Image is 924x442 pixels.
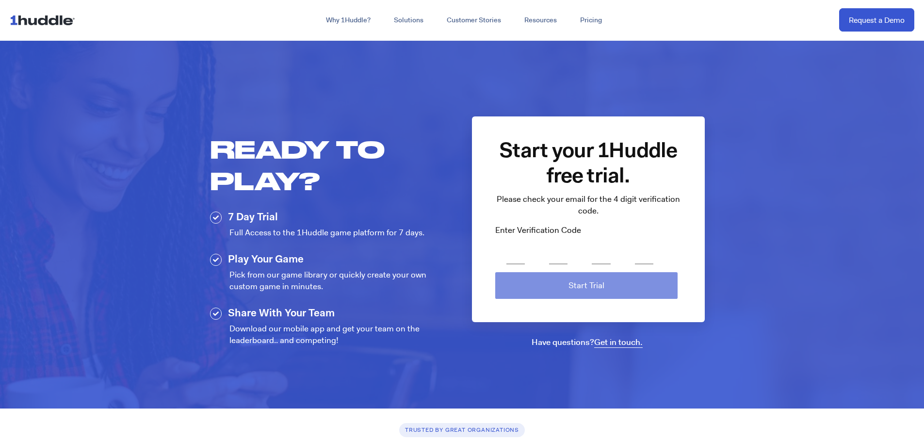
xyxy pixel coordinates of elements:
label: Enter Verification Code [495,225,581,236]
p: Please check your email for the 4 digit verification code. [495,194,681,217]
a: Pricing [568,12,614,29]
p: Have questions? [475,337,700,348]
span: 7 Day Trial [226,211,278,225]
a: Request a Demo [839,8,914,32]
input: Start Trial [495,272,678,299]
h3: Start your 1Huddle free trial. [495,140,681,190]
a: Why 1Huddle? [314,12,382,29]
span: Full Access to the 1Huddle game platform for 7 days. [229,227,424,238]
span: Download our mobile app and get your team on the leaderboard.. and competing! [229,323,420,345]
img: ... [10,11,79,29]
a: Resources [513,12,568,29]
a: Get in touch. [594,337,643,348]
span: Pick from our game library or quickly create your own custom game in minutes. [229,269,426,292]
h1: Ready to Play? [210,133,453,196]
span: Share With Your Team [226,307,335,321]
h6: TRUSTED BY GREAT ORGANIZATIONS [399,423,525,437]
a: Customer Stories [435,12,513,29]
a: Solutions [382,12,435,29]
span: Play Your Game [226,253,304,267]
